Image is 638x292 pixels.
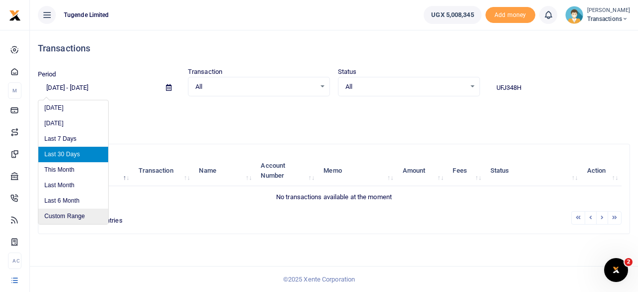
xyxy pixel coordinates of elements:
td: No transactions available at the moment [46,186,622,207]
th: Account Number: activate to sort column ascending [255,155,318,186]
li: M [8,82,21,99]
div: Showing 0 to 0 of 0 entries [46,210,282,226]
li: [DATE] [38,100,108,116]
h4: Transactions [38,43,630,54]
th: Memo: activate to sort column ascending [318,155,397,186]
p: Download [38,108,630,119]
label: Period [38,69,56,79]
a: UGX 5,008,345 [424,6,481,24]
li: Last 6 Month [38,193,108,209]
span: Transactions [587,14,630,23]
label: Status [338,67,357,77]
iframe: Intercom live chat [604,258,628,282]
label: Transaction [188,67,222,77]
a: Add money [485,10,535,18]
li: Wallet ballance [420,6,485,24]
th: Amount: activate to sort column ascending [397,155,447,186]
a: logo-small logo-large logo-large [9,11,21,18]
li: [DATE] [38,116,108,131]
li: Last 7 Days [38,131,108,147]
th: Action: activate to sort column ascending [581,155,622,186]
th: Fees: activate to sort column ascending [447,155,485,186]
th: Transaction: activate to sort column ascending [133,155,193,186]
img: profile-user [565,6,583,24]
span: UGX 5,008,345 [431,10,474,20]
img: logo-small [9,9,21,21]
span: Add money [485,7,535,23]
li: Ac [8,253,21,269]
li: Toup your wallet [485,7,535,23]
th: Status: activate to sort column ascending [485,155,582,186]
span: All [195,82,316,92]
li: Last Month [38,178,108,193]
li: Custom Range [38,209,108,224]
input: Search [488,79,630,96]
li: This Month [38,162,108,178]
span: 2 [625,258,633,266]
input: select period [38,79,158,96]
a: profile-user [PERSON_NAME] Transactions [565,6,630,24]
small: [PERSON_NAME] [587,6,630,15]
span: Tugende Limited [60,10,113,19]
th: Name: activate to sort column ascending [193,155,255,186]
span: All [345,82,466,92]
li: Last 30 Days [38,147,108,162]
